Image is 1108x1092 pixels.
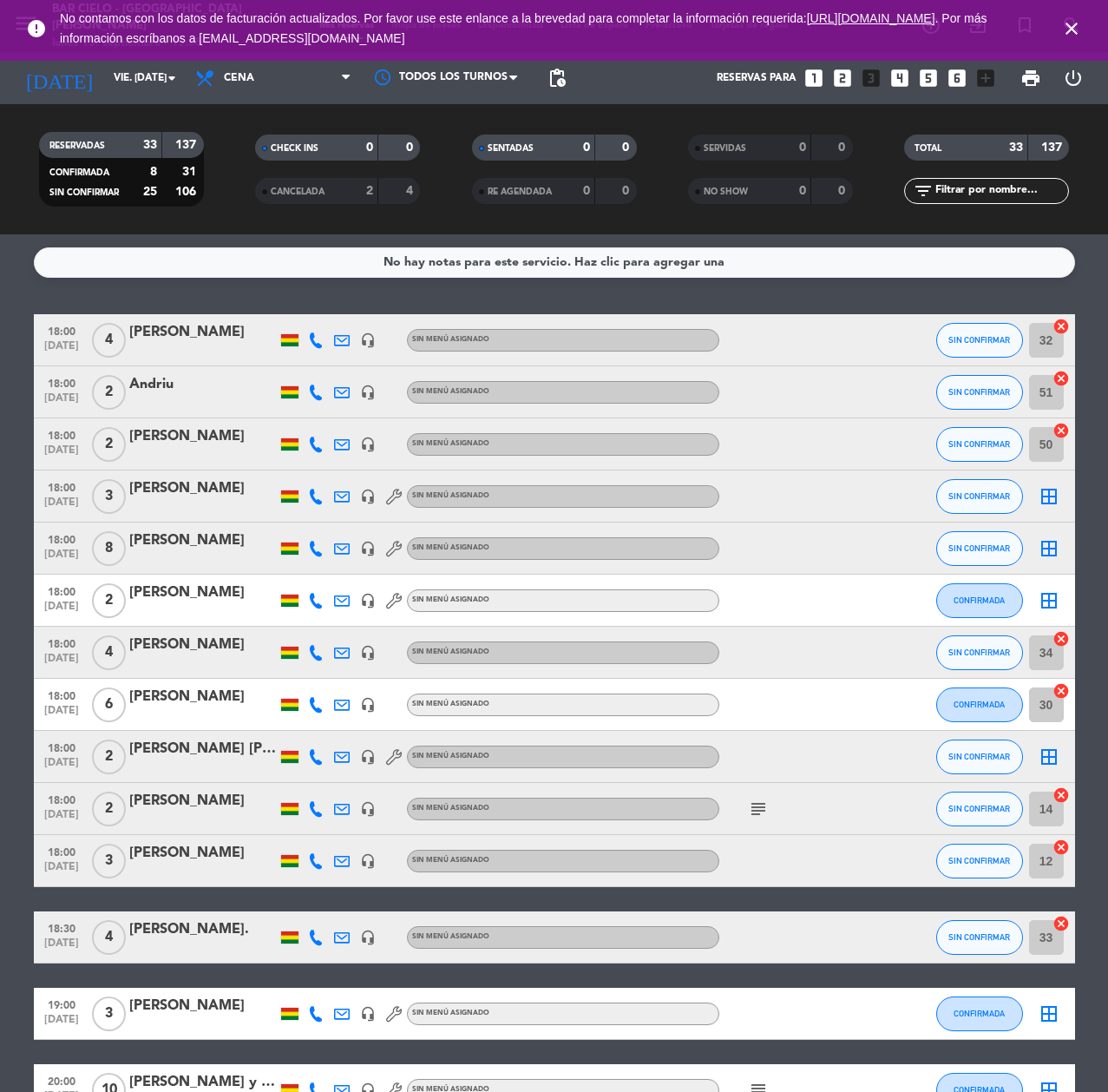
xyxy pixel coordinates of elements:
i: headset_mic [360,332,376,348]
span: 18:00 [40,841,83,861]
span: print [1020,68,1041,89]
i: border_all [1039,747,1059,767]
button: SIN CONFIRMAR [936,920,1023,955]
button: CONFIRMADA [936,583,1023,618]
i: filter_list [913,181,934,201]
div: [PERSON_NAME] [129,995,277,1017]
span: SIN CONFIRMAR [948,648,1010,657]
span: RESERVADAS [49,141,105,150]
button: SIN CONFIRMAR [936,479,1023,514]
span: 3 [92,479,126,514]
span: Sin menú asignado [412,648,489,655]
i: looks_3 [860,67,882,89]
div: [PERSON_NAME] [129,530,277,552]
strong: 106 [175,186,200,198]
i: headset_mic [360,593,376,608]
i: headset_mic [360,385,376,400]
span: 18:00 [40,477,83,497]
i: border_all [1039,486,1059,507]
span: 18:00 [40,633,83,653]
span: 6 [92,687,126,722]
span: Sin menú asignado [412,492,489,499]
div: No hay notas para este servicio. Haz clic para agregar una [384,253,724,273]
div: [PERSON_NAME] [129,477,277,500]
strong: 4 [406,185,416,197]
strong: 33 [1009,141,1023,154]
i: cancel [1052,786,1070,804]
span: Sin menú asignado [412,933,489,940]
span: Sin menú asignado [412,701,489,707]
span: SIN CONFIRMAR [948,439,1010,449]
i: cancel [1052,915,1070,932]
span: [DATE] [40,809,83,829]
span: Sin menú asignado [412,805,489,812]
span: [DATE] [40,601,83,621]
span: 18:00 [40,320,83,340]
button: CONFIRMADA [936,997,1023,1031]
span: CONFIRMADA [49,168,109,177]
i: cancel [1052,839,1070,856]
button: SIN CONFIRMAR [936,792,1023,826]
span: [DATE] [40,392,83,412]
i: headset_mic [360,541,376,556]
span: 3 [92,844,126,878]
span: Sin menú asignado [412,596,489,603]
i: headset_mic [360,489,376,504]
span: 4 [92,323,126,358]
span: 3 [92,997,126,1031]
span: SIN CONFIRMAR [948,335,1010,345]
span: 19:00 [40,994,83,1014]
i: looks_6 [946,67,968,89]
span: SIN CONFIRMAR [948,387,1010,397]
span: SIN CONFIRMAR [948,543,1010,553]
span: CONFIRMADA [954,1009,1005,1018]
strong: 33 [143,139,157,151]
span: 18:30 [40,918,83,937]
span: SIN CONFIRMAR [948,856,1010,865]
span: SIN CONFIRMAR [948,491,1010,501]
i: error [26,18,47,39]
span: 2 [92,375,126,410]
i: headset_mic [360,437,376,452]
strong: 137 [175,139,200,151]
strong: 0 [622,141,633,154]
span: Sin menú asignado [412,388,489,395]
span: 2 [92,792,126,826]
span: TOTAL [915,144,941,153]
div: [PERSON_NAME] [129,686,277,708]
i: looks_4 [888,67,911,89]
div: [PERSON_NAME] [129,842,277,865]
div: [PERSON_NAME] [129,634,277,656]
i: border_all [1039,538,1059,559]
i: cancel [1052,682,1070,700]
button: SIN CONFIRMAR [936,740,1023,774]
i: headset_mic [360,1006,376,1022]
span: SIN CONFIRMAR [948,804,1010,813]
i: looks_5 [917,67,940,89]
span: [DATE] [40,1014,83,1034]
button: SIN CONFIRMAR [936,375,1023,410]
i: border_all [1039,590,1059,611]
span: [DATE] [40,861,83,881]
span: CONFIRMADA [954,595,1005,605]
i: headset_mic [360,853,376,869]
button: SIN CONFIRMAR [936,844,1023,878]
span: 2 [92,740,126,774]
span: No contamos con los datos de facturación actualizados. Por favor use este enlance a la brevedad p... [60,11,987,45]
div: [PERSON_NAME]. [129,918,277,941]
i: close [1061,18,1082,39]
span: 2 [92,583,126,618]
button: SIN CONFIRMAR [936,531,1023,566]
span: [DATE] [40,757,83,777]
span: SIN CONFIRMAR [948,932,1010,942]
span: 18:00 [40,372,83,392]
div: [PERSON_NAME] [129,425,277,448]
div: [PERSON_NAME] [129,321,277,344]
button: SIN CONFIRMAR [936,427,1023,462]
span: Sin menú asignado [412,336,489,343]
i: cancel [1052,422,1070,439]
div: [PERSON_NAME] [PERSON_NAME] [129,738,277,760]
div: [PERSON_NAME] [129,790,277,812]
div: LOG OUT [1052,52,1095,104]
span: 2 [92,427,126,462]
